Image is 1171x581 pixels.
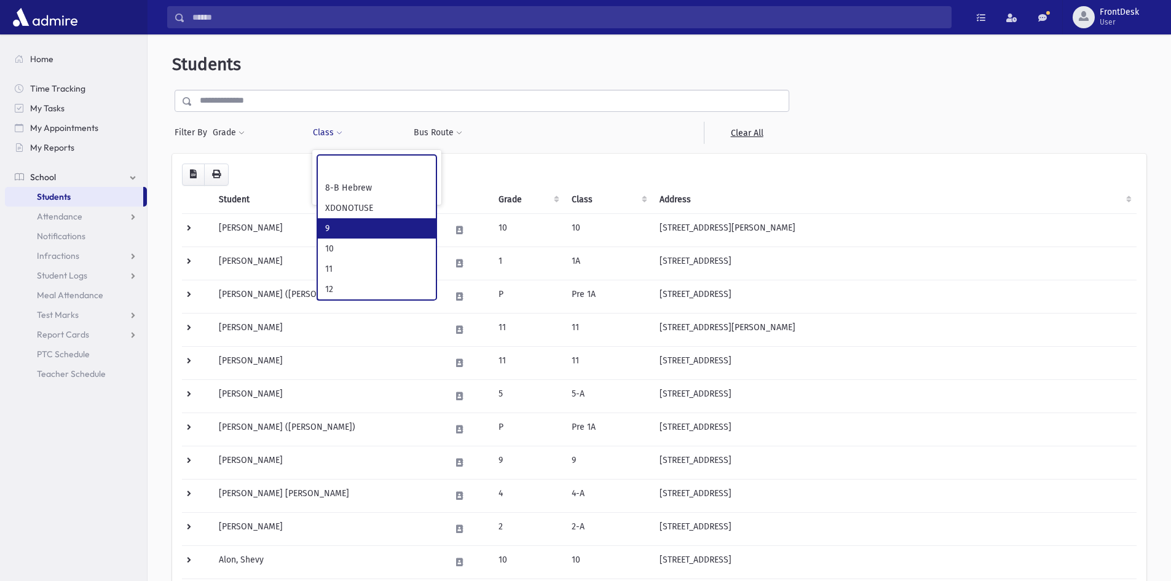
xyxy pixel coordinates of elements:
span: Home [30,53,53,65]
td: 10 [564,545,652,579]
td: 11 [564,313,652,346]
td: [PERSON_NAME] ([PERSON_NAME]) [211,413,443,446]
th: Grade: activate to sort column ascending [491,186,564,214]
span: Infractions [37,250,79,261]
td: [STREET_ADDRESS][PERSON_NAME] [652,313,1137,346]
td: 2-A [564,512,652,545]
td: [STREET_ADDRESS] [652,413,1137,446]
li: 11 [318,259,436,279]
a: Teacher Schedule [5,364,147,384]
a: Report Cards [5,325,147,344]
button: Print [204,164,229,186]
td: 11 [491,346,564,379]
td: P [491,413,564,446]
td: [STREET_ADDRESS] [652,446,1137,479]
li: 10 [318,239,436,259]
td: 9 [491,446,564,479]
a: Notifications [5,226,147,246]
a: Clear All [704,122,789,144]
span: Meal Attendance [37,290,103,301]
td: 11 [564,346,652,379]
a: Time Tracking [5,79,147,98]
td: 4-A [564,479,652,512]
button: Class [312,122,343,144]
td: 5-A [564,379,652,413]
a: Infractions [5,246,147,266]
td: [PERSON_NAME] [211,346,443,379]
td: 10 [564,213,652,247]
th: Class: activate to sort column ascending [564,186,652,214]
span: Students [37,191,71,202]
span: Filter By [175,126,212,139]
li: 12 [318,279,436,299]
td: 4 [491,479,564,512]
a: My Reports [5,138,147,157]
a: School [5,167,147,187]
td: 9 [564,446,652,479]
a: Test Marks [5,305,147,325]
td: Pre 1A [564,280,652,313]
span: My Tasks [30,103,65,114]
td: [PERSON_NAME] [211,379,443,413]
td: 1 [491,247,564,280]
button: CSV [182,164,205,186]
span: Test Marks [37,309,79,320]
a: Attendance [5,207,147,226]
button: Bus Route [413,122,463,144]
td: P [491,280,564,313]
a: Student Logs [5,266,147,285]
a: Students [5,187,143,207]
td: 2 [491,512,564,545]
span: Report Cards [37,329,89,340]
span: My Appointments [30,122,98,133]
td: [STREET_ADDRESS] [652,512,1137,545]
td: [PERSON_NAME] [211,247,443,280]
td: [STREET_ADDRESS] [652,479,1137,512]
a: My Appointments [5,118,147,138]
span: Time Tracking [30,83,85,94]
span: User [1100,17,1139,27]
td: [STREET_ADDRESS] [652,280,1137,313]
span: PTC Schedule [37,349,90,360]
a: Home [5,49,147,69]
td: 10 [491,213,564,247]
td: [PERSON_NAME] [211,446,443,479]
td: [PERSON_NAME] ([PERSON_NAME]) [211,280,443,313]
td: [STREET_ADDRESS] [652,545,1137,579]
th: Student: activate to sort column descending [211,186,443,214]
td: [STREET_ADDRESS] [652,247,1137,280]
td: Pre 1A [564,413,652,446]
a: My Tasks [5,98,147,118]
td: [STREET_ADDRESS][PERSON_NAME] [652,213,1137,247]
td: 11 [491,313,564,346]
td: 5 [491,379,564,413]
input: Search [185,6,951,28]
a: Meal Attendance [5,285,147,305]
span: Notifications [37,231,85,242]
span: Teacher Schedule [37,368,106,379]
td: 1A [564,247,652,280]
a: PTC Schedule [5,344,147,364]
td: [STREET_ADDRESS] [652,379,1137,413]
span: FrontDesk [1100,7,1139,17]
span: Student Logs [37,270,87,281]
td: [PERSON_NAME] [211,313,443,346]
td: Alon, Shevy [211,545,443,579]
li: 9 [318,218,436,239]
td: [STREET_ADDRESS] [652,346,1137,379]
td: [PERSON_NAME] [211,213,443,247]
li: XDONOTUSE [318,198,436,218]
span: Students [172,54,241,74]
span: My Reports [30,142,74,153]
td: 10 [491,545,564,579]
button: Grade [212,122,245,144]
th: Address: activate to sort column ascending [652,186,1137,214]
img: AdmirePro [10,5,81,30]
span: School [30,172,56,183]
span: Attendance [37,211,82,222]
td: [PERSON_NAME] [211,512,443,545]
td: [PERSON_NAME] [PERSON_NAME] [211,479,443,512]
li: 8-B Hebrew [318,178,436,198]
